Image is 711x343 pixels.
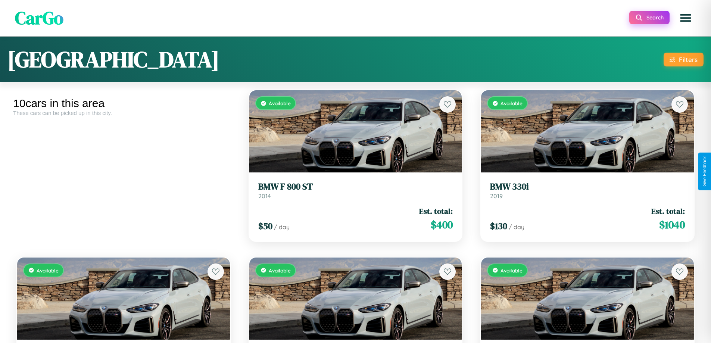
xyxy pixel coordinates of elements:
[490,192,503,200] span: 2019
[419,206,453,216] span: Est. total:
[269,267,291,274] span: Available
[490,181,685,192] h3: BMW 330i
[13,110,234,116] div: These cars can be picked up in this city.
[500,267,523,274] span: Available
[13,97,234,110] div: 10 cars in this area
[659,217,685,232] span: $ 1040
[258,192,271,200] span: 2014
[490,220,507,232] span: $ 130
[274,223,290,231] span: / day
[675,7,696,28] button: Open menu
[490,181,685,200] a: BMW 330i2019
[500,100,523,106] span: Available
[664,53,704,66] button: Filters
[15,6,63,30] span: CarGo
[679,56,698,63] div: Filters
[431,217,453,232] span: $ 400
[37,267,59,274] span: Available
[258,181,453,192] h3: BMW F 800 ST
[651,206,685,216] span: Est. total:
[629,11,670,24] button: Search
[258,181,453,200] a: BMW F 800 ST2014
[509,223,524,231] span: / day
[258,220,272,232] span: $ 50
[646,14,664,21] span: Search
[269,100,291,106] span: Available
[702,156,707,187] div: Give Feedback
[7,44,219,75] h1: [GEOGRAPHIC_DATA]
